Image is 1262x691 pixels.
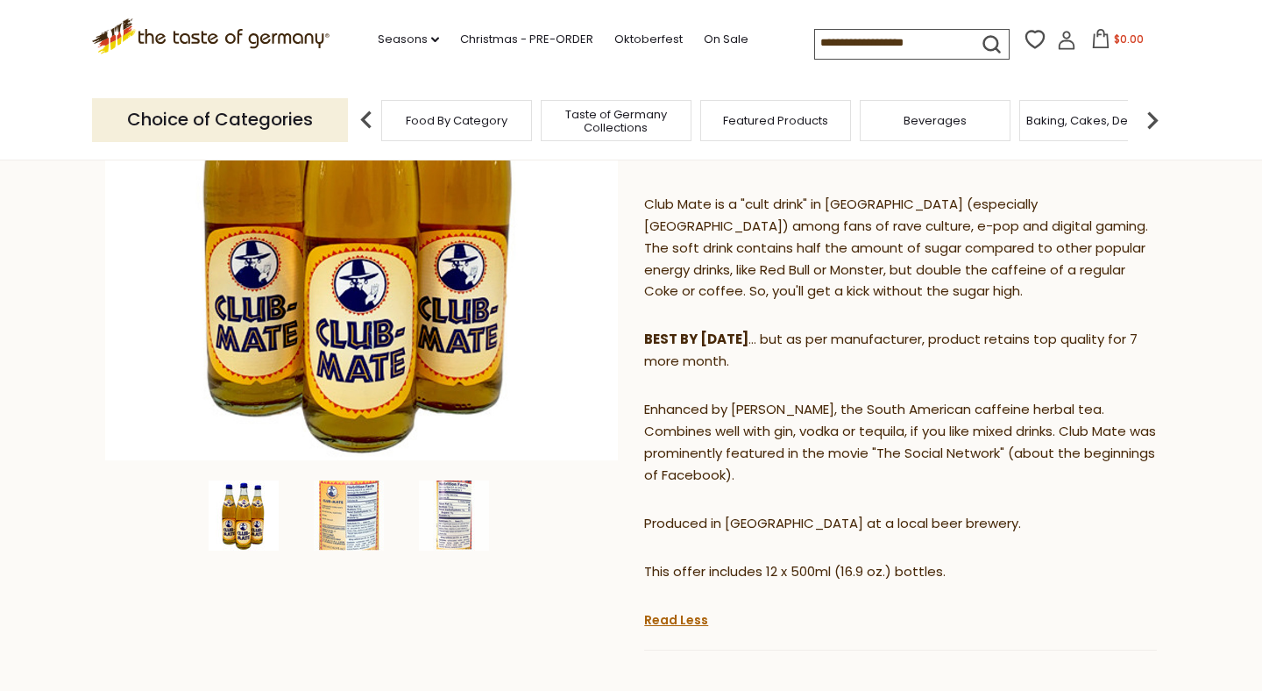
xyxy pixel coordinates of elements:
p: Enhanced by [PERSON_NAME], the South American caffeine herbal tea. Combines well with gin, vodka ... [644,399,1157,487]
a: Beverages [904,114,967,127]
p: Choice of Categories [92,98,348,141]
a: Christmas - PRE-ORDER [460,30,593,49]
p: This offer includes 12 x 500ml (16.9 oz.) bottles. [644,561,1157,583]
img: Club Mate Energy Soft Drink with Yerba Mate Tea, 12 bottles - DEAL [419,481,489,551]
a: Baking, Cakes, Desserts [1026,114,1162,127]
button: $0.00 [1080,29,1154,55]
a: Food By Category [406,114,507,127]
img: previous arrow [349,103,384,138]
img: Club Mate Energy Soft Drink with Yerba Mate Tea, 12 bottles - DEAL [314,481,384,551]
p: Club Mate is a "cult drink" in [GEOGRAPHIC_DATA] (especially [GEOGRAPHIC_DATA]) among fans of rav... [644,194,1157,303]
a: Seasons [378,30,439,49]
p: ... but as per manufacturer, product retains top quality for 7 more month. [644,329,1157,373]
a: Featured Products [723,114,828,127]
a: On Sale [704,30,748,49]
a: Read Less [644,611,708,629]
p: Produced in [GEOGRAPHIC_DATA] at a local beer brewery. [644,513,1157,535]
strong: BEST BY [DATE] [644,330,748,348]
span: $0.00 [1114,32,1144,46]
img: Club Mate Energy Soft Drink with Yerba Mate Tea, 12 bottles - DEAL [209,481,279,551]
a: Taste of Germany Collections [546,108,686,134]
img: next arrow [1135,103,1170,138]
a: 0 avaliação [720,144,804,162]
a: Oktoberfest [614,30,683,49]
